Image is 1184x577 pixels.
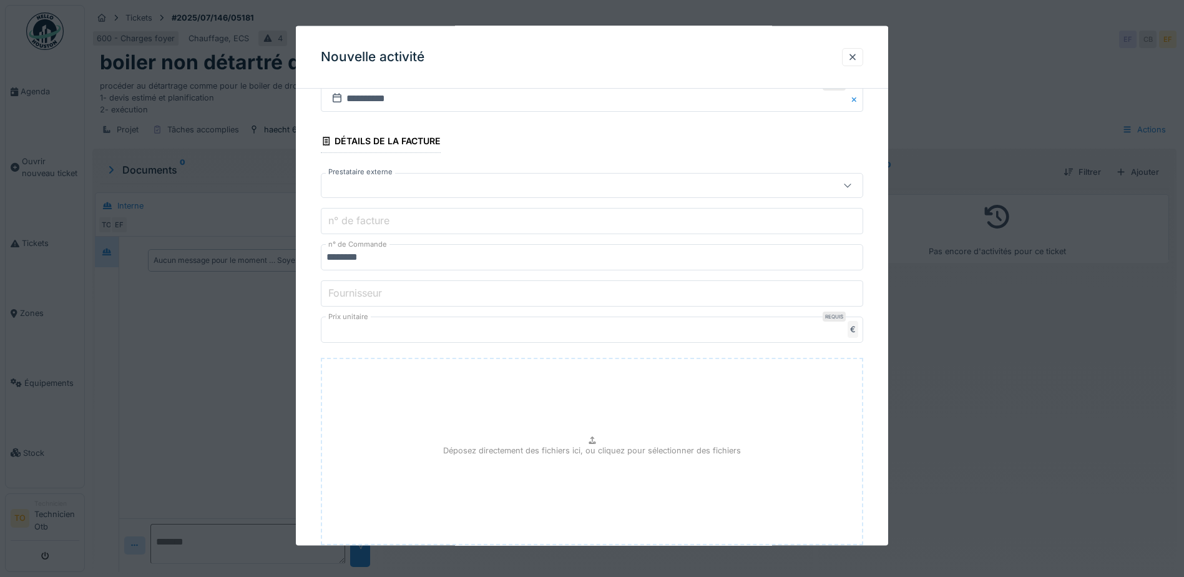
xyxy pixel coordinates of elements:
[321,132,441,153] div: Détails de la facture
[326,239,389,250] label: n° de Commande
[326,167,395,177] label: Prestataire externe
[326,285,384,300] label: Fournisseur
[848,321,858,338] div: €
[321,49,424,65] h3: Nouvelle activité
[326,312,371,322] label: Prix unitaire
[443,445,741,456] p: Déposez directement des fichiers ici, ou cliquez pour sélectionner des fichiers
[326,213,392,228] label: n° de facture
[849,86,863,112] button: Close
[823,312,846,322] div: Requis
